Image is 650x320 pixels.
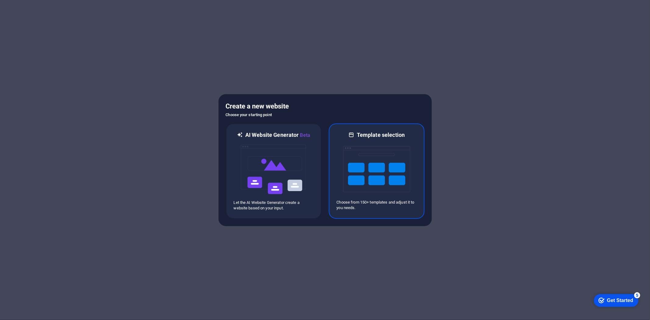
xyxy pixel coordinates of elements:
[357,131,405,139] h6: Template selection
[245,131,310,139] h6: AI Website Generator
[226,123,321,219] div: AI Website GeneratorBetaaiLet the AI Website Generator create a website based on your input.
[240,139,307,200] img: ai
[17,7,44,12] div: Get Started
[44,1,51,7] div: 5
[329,123,424,219] div: Template selectionChoose from 150+ templates and adjust it to you needs.
[4,3,49,16] div: Get Started 5 items remaining, 0% complete
[226,111,424,119] h6: Choose your starting point
[337,200,417,211] p: Choose from 150+ templates and adjust it to you needs.
[299,132,311,138] span: Beta
[226,101,424,111] h5: Create a new website
[234,200,314,211] p: Let the AI Website Generator create a website based on your input.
